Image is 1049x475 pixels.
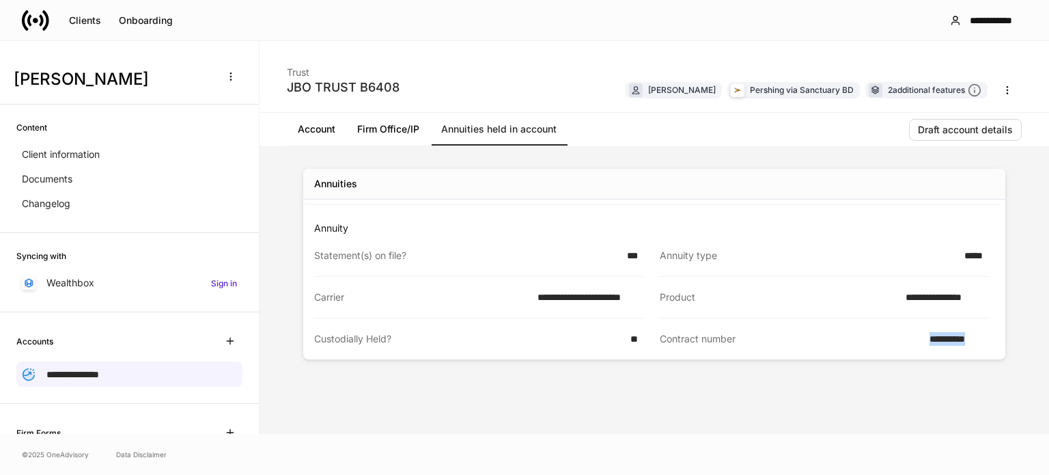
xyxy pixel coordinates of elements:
[287,57,400,79] div: Trust
[346,113,430,146] a: Firm Office/IP
[116,449,167,460] a: Data Disclaimer
[660,290,897,304] div: Product
[314,249,619,262] div: Statement(s) on file?
[119,16,173,25] div: Onboarding
[750,83,854,96] div: Pershing via Sanctuary BD
[16,121,47,134] h6: Content
[22,172,72,186] p: Documents
[16,249,66,262] h6: Syncing with
[287,113,346,146] a: Account
[60,10,110,31] button: Clients
[660,249,956,262] div: Annuity type
[314,332,622,346] div: Custodially Held?
[22,197,70,211] p: Changelog
[16,191,242,216] a: Changelog
[110,10,182,31] button: Onboarding
[16,271,242,295] a: WealthboxSign in
[14,68,211,90] h3: [PERSON_NAME]
[314,290,529,304] div: Carrier
[888,83,981,98] div: 2 additional features
[46,276,94,290] p: Wealthbox
[16,142,242,167] a: Client information
[648,83,716,96] div: [PERSON_NAME]
[918,125,1013,135] div: Draft account details
[22,449,89,460] span: © 2025 OneAdvisory
[430,113,568,146] a: Annuities held in account
[69,16,101,25] div: Clients
[909,119,1022,141] button: Draft account details
[16,426,61,439] h6: Firm Forms
[16,167,242,191] a: Documents
[287,79,400,96] div: JBO TRUST B6408
[22,148,100,161] p: Client information
[660,332,921,346] div: Contract number
[314,177,357,191] div: Annuities
[211,277,237,290] h6: Sign in
[16,335,53,348] h6: Accounts
[314,221,1000,235] p: Annuity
